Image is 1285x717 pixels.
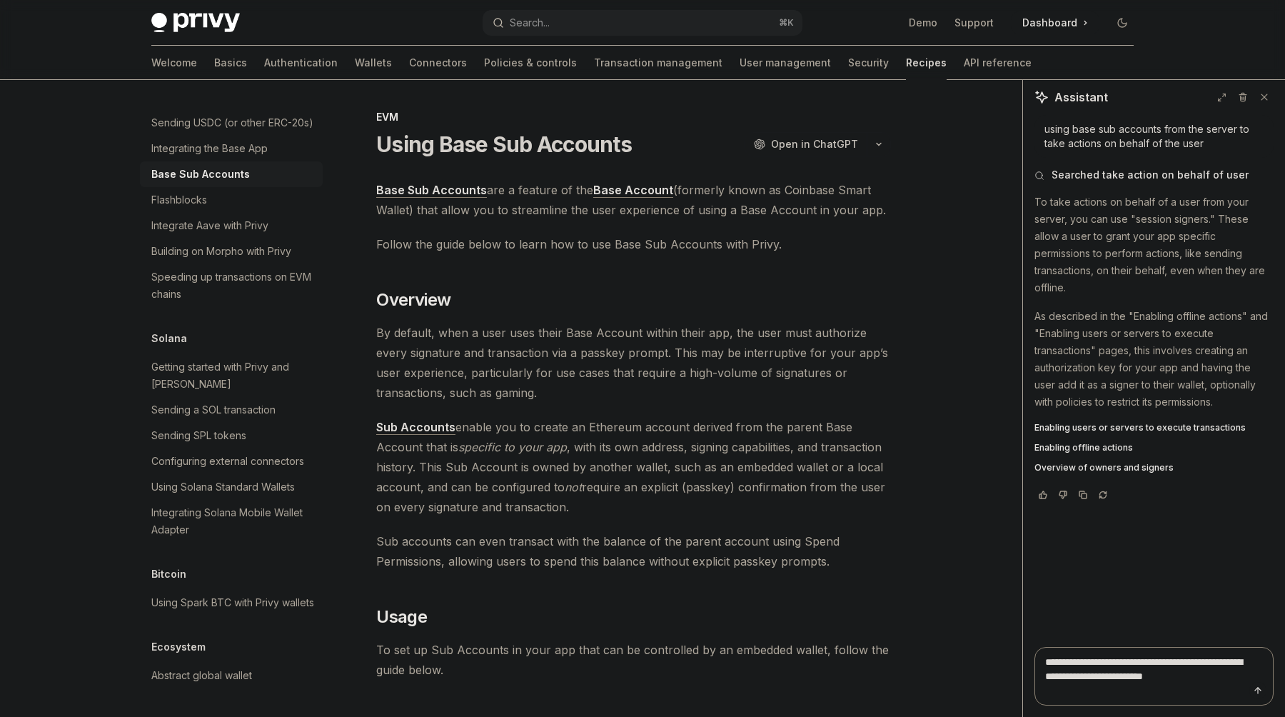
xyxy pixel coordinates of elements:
[1052,168,1249,182] span: Searched take action on behalf of user
[151,191,207,209] div: Flashblocks
[376,289,450,311] span: Overview
[151,140,268,157] div: Integrating the Base App
[1022,16,1077,30] span: Dashboard
[594,46,722,80] a: Transaction management
[376,640,891,680] span: To set up Sub Accounts in your app that can be controlled by an embedded wallet, follow the guide...
[140,187,323,213] a: Flashblocks
[1034,442,1133,453] span: Enabling offline actions
[906,46,947,80] a: Recipes
[484,46,577,80] a: Policies & controls
[510,14,550,31] div: Search...
[1034,194,1274,296] p: To take actions on behalf of a user from your server, you can use "session signers." These allow ...
[151,478,295,496] div: Using Solana Standard Wallets
[151,594,314,611] div: Using Spark BTC with Privy wallets
[779,17,794,29] span: ⌘ K
[151,217,268,234] div: Integrate Aave with Privy
[151,401,276,418] div: Sending a SOL transaction
[151,358,314,393] div: Getting started with Privy and [PERSON_NAME]
[376,180,891,220] span: are a feature of the (formerly known as Coinbase Smart Wallet) that allow you to streamline the u...
[954,16,994,30] a: Support
[909,16,937,30] a: Demo
[376,110,891,124] div: EVM
[1074,488,1092,502] button: Copy chat response
[409,46,467,80] a: Connectors
[1111,11,1134,34] button: Toggle dark mode
[140,448,323,474] a: Configuring external connectors
[745,132,867,156] button: Open in ChatGPT
[458,440,567,454] em: specific to your app
[1054,89,1108,106] span: Assistant
[151,13,240,33] img: dark logo
[140,264,323,307] a: Speeding up transactions on EVM chains
[355,46,392,80] a: Wallets
[151,667,252,684] div: Abstract global wallet
[151,504,314,538] div: Integrating Solana Mobile Wallet Adapter
[1034,168,1274,182] button: Searched take action on behalf of user
[1054,488,1072,502] button: Vote that response was not good
[140,161,323,187] a: Base Sub Accounts
[565,480,582,494] em: not
[151,566,186,583] h5: Bitcoin
[140,590,323,616] a: Using Spark BTC with Privy wallets
[140,397,323,423] a: Sending a SOL transaction
[376,323,891,403] span: By default, when a user uses their Base Account within their app, the user must authorize every s...
[140,500,323,543] a: Integrating Solana Mobile Wallet Adapter
[1034,488,1052,502] button: Vote that response was good
[151,638,206,656] h5: Ecosystem
[151,427,246,444] div: Sending SPL tokens
[151,330,187,347] h5: Solana
[771,137,858,151] span: Open in ChatGPT
[140,239,323,264] a: Building on Morpho with Privy
[151,269,314,303] div: Speeding up transactions on EVM chains
[376,131,632,157] h1: Using Base Sub Accounts
[151,46,197,80] a: Welcome
[376,183,487,198] a: Base Sub Accounts
[848,46,889,80] a: Security
[1249,682,1266,699] button: Send message
[1094,488,1112,502] button: Reload last chat
[1034,422,1246,433] span: Enabling users or servers to execute transactions
[483,10,802,36] button: Open search
[151,166,250,183] div: Base Sub Accounts
[140,136,323,161] a: Integrating the Base App
[151,114,313,131] div: Sending USDC (or other ERC-20s)
[376,417,891,517] span: enable you to create an Ethereum account derived from the parent Base Account that is , with its ...
[740,46,831,80] a: User management
[140,423,323,448] a: Sending SPL tokens
[214,46,247,80] a: Basics
[376,606,427,628] span: Usage
[140,663,323,688] a: Abstract global wallet
[140,110,323,136] a: Sending USDC (or other ERC-20s)
[140,474,323,500] a: Using Solana Standard Wallets
[1044,122,1264,151] div: using base sub accounts from the server to take actions on behalf of the user
[264,46,338,80] a: Authentication
[140,354,323,397] a: Getting started with Privy and [PERSON_NAME]
[1034,442,1274,453] a: Enabling offline actions
[1034,422,1274,433] a: Enabling users or servers to execute transactions
[1011,11,1099,34] a: Dashboard
[151,243,291,260] div: Building on Morpho with Privy
[593,183,673,198] a: Base Account
[376,531,891,571] span: Sub accounts can even transact with the balance of the parent account using Spend Permissions, al...
[1034,462,1274,473] a: Overview of owners and signers
[1034,308,1274,411] p: As described in the "Enabling offline actions" and "Enabling users or servers to execute transact...
[140,213,323,239] a: Integrate Aave with Privy
[1034,462,1174,473] span: Overview of owners and signers
[964,46,1032,80] a: API reference
[376,234,891,254] span: Follow the guide below to learn how to use Base Sub Accounts with Privy.
[1034,647,1274,706] textarea: Ask a question...
[151,453,304,470] div: Configuring external connectors
[376,420,455,435] a: Sub Accounts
